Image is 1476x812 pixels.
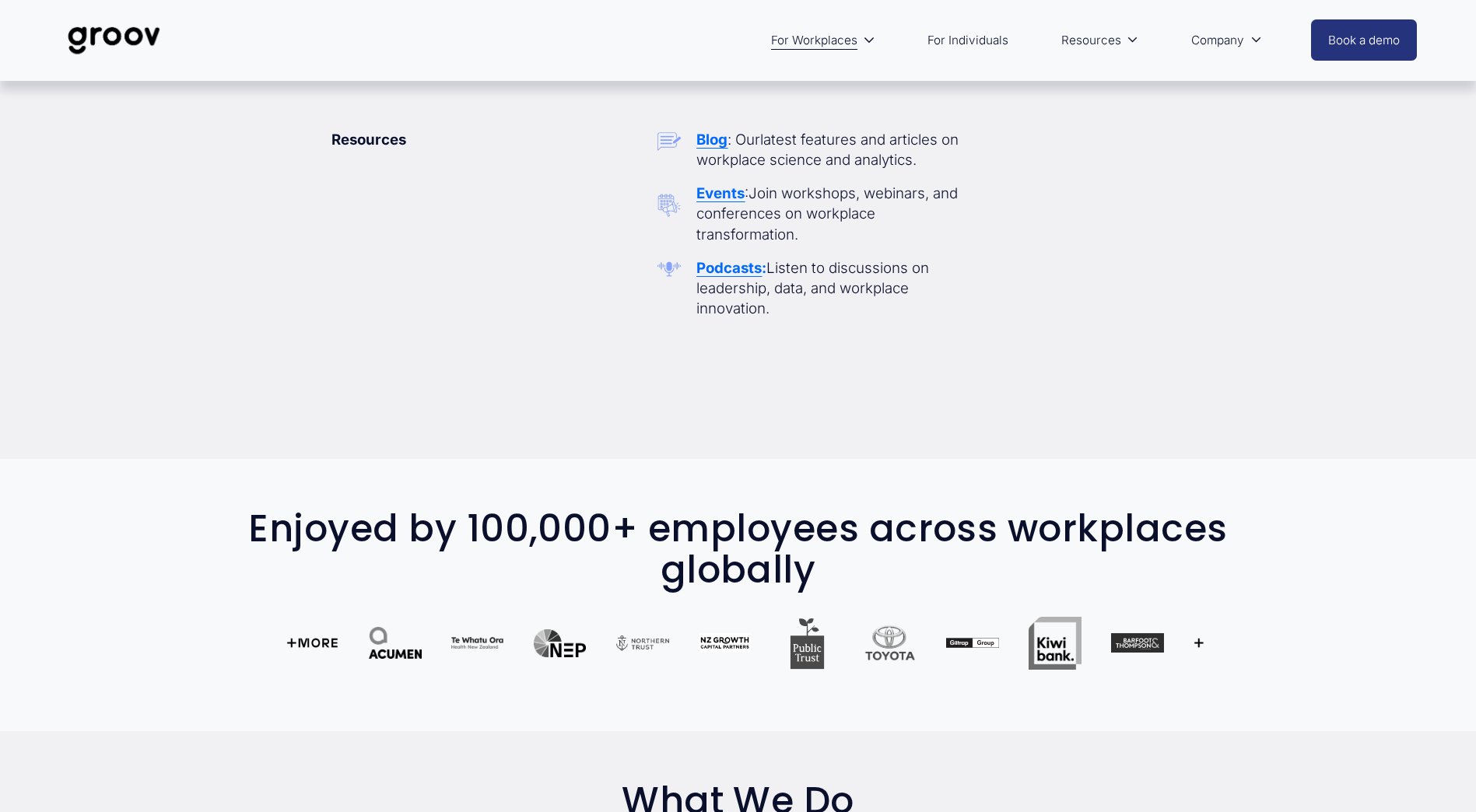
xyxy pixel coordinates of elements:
[696,184,962,245] p: Join workshops, webinars, and conferences on workplace transformation.
[696,184,745,202] a: Events
[696,131,727,149] a: Blog
[696,130,962,170] p: latest features and articles on workplace science and analytics.
[920,22,1016,59] a: For Individuals
[1183,22,1270,59] a: folder dropdown
[696,258,962,320] p: Listen to discussions on leadership, data, and workplace innovation.
[1311,19,1417,61] a: Book a demo
[331,131,406,149] strong: Resources
[1054,22,1147,59] a: folder dropdown
[762,259,766,277] strong: :
[59,15,169,66] img: Groov | Workplace Science Platform | Unlock Performance | Drive Results
[763,22,883,59] a: folder dropdown
[771,30,857,51] span: For Workplaces
[1061,30,1121,51] span: Resources
[1191,30,1244,51] span: Company
[696,259,762,277] a: Podcasts
[745,184,749,202] span: :
[727,131,760,149] span: : Our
